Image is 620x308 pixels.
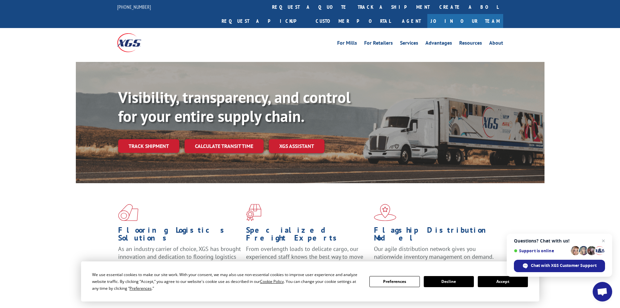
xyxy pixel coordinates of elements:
p: From overlength loads to delicate cargo, our experienced staff knows the best way to move your fr... [246,245,369,274]
a: [PHONE_NUMBER] [117,4,151,10]
a: Join Our Team [427,14,503,28]
button: Preferences [369,276,420,287]
a: Resources [459,40,482,48]
span: As an industry carrier of choice, XGS has brought innovation and dedication to flooring logistics... [118,245,241,268]
button: Accept [478,276,528,287]
a: Services [400,40,418,48]
h1: Specialized Freight Experts [246,226,369,245]
span: Our agile distribution network gives you nationwide inventory management on demand. [374,245,494,260]
a: Track shipment [118,139,179,153]
a: Agent [395,14,427,28]
img: xgs-icon-total-supply-chain-intelligence-red [118,204,138,221]
span: Cookie Policy [260,279,284,284]
span: Support is online [514,248,569,253]
a: For Mills [337,40,357,48]
div: Cookie Consent Prompt [81,261,539,301]
div: Open chat [593,282,612,301]
span: Chat with XGS Customer Support [531,263,597,269]
a: Calculate transit time [185,139,264,153]
a: Advantages [425,40,452,48]
button: Decline [424,276,474,287]
img: xgs-icon-focused-on-flooring-red [246,204,261,221]
b: Visibility, transparency, and control for your entire supply chain. [118,87,351,126]
a: Request a pickup [217,14,311,28]
a: About [489,40,503,48]
a: For Retailers [364,40,393,48]
span: Preferences [130,286,152,291]
span: Questions? Chat with us! [514,238,605,243]
span: Close chat [599,237,607,245]
h1: Flooring Logistics Solutions [118,226,241,245]
h1: Flagship Distribution Model [374,226,497,245]
div: We use essential cookies to make our site work. With your consent, we may also use non-essential ... [92,271,362,292]
div: Chat with XGS Customer Support [514,260,605,272]
img: xgs-icon-flagship-distribution-model-red [374,204,396,221]
a: Customer Portal [311,14,395,28]
a: XGS ASSISTANT [269,139,324,153]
